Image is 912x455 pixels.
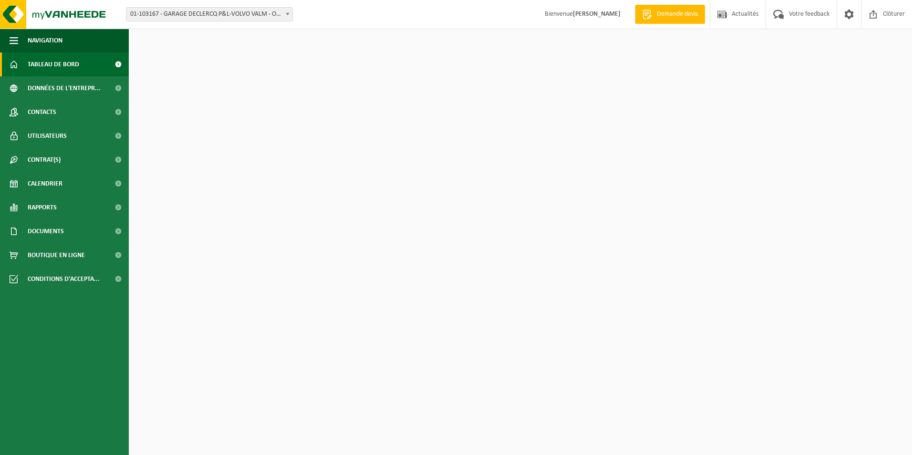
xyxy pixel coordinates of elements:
span: Boutique en ligne [28,243,85,267]
span: 01-103167 - GARAGE DECLERCQ P&L-VOLVO VALM - ORROIR [126,8,292,21]
a: Demande devis [635,5,705,24]
span: Rapports [28,196,57,219]
span: Navigation [28,29,62,52]
span: Demande devis [654,10,700,19]
span: Données de l'entrepr... [28,76,101,100]
span: Tableau de bord [28,52,79,76]
span: Contacts [28,100,56,124]
strong: [PERSON_NAME] [573,10,621,18]
span: Utilisateurs [28,124,67,148]
span: Conditions d'accepta... [28,267,100,291]
span: 01-103167 - GARAGE DECLERCQ P&L-VOLVO VALM - ORROIR [126,7,293,21]
span: Documents [28,219,64,243]
span: Contrat(s) [28,148,61,172]
span: Calendrier [28,172,62,196]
